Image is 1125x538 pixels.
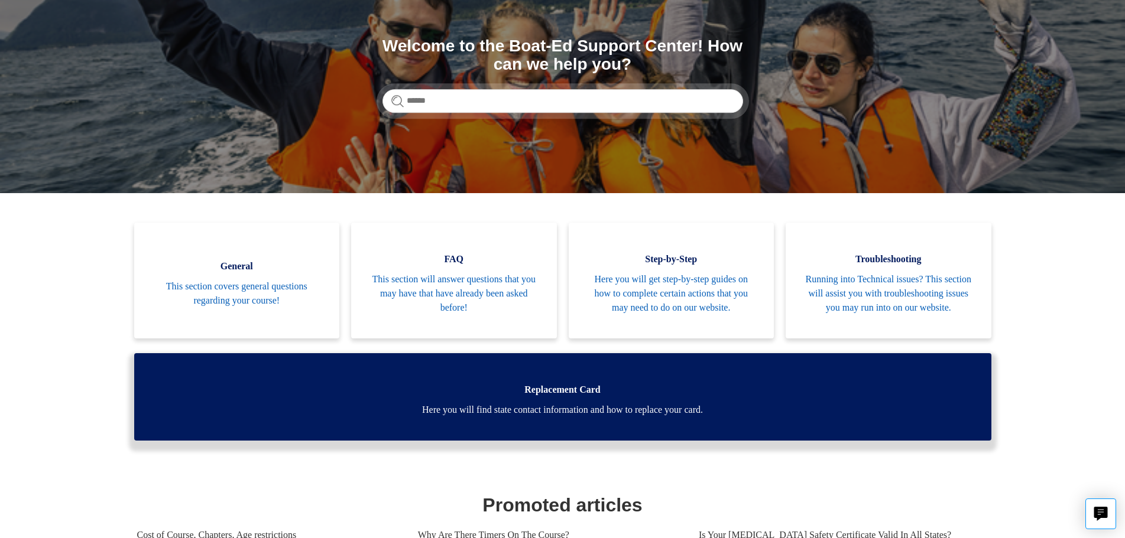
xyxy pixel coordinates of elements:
[803,272,974,315] span: Running into Technical issues? This section will assist you with troubleshooting issues you may r...
[152,279,322,308] span: This section covers general questions regarding your course!
[586,252,757,266] span: Step-by-Step
[134,353,991,441] a: Replacement Card Here you will find state contact information and how to replace your card.
[369,272,539,315] span: This section will answer questions that you may have that have already been asked before!
[152,259,322,273] span: General
[586,272,757,315] span: Here you will get step-by-step guides on how to complete certain actions that you may need to do ...
[569,223,774,338] a: Step-by-Step Here you will get step-by-step guides on how to complete certain actions that you ma...
[152,383,974,397] span: Replacement Card
[152,403,974,417] span: Here you will find state contact information and how to replace your card.
[382,89,743,113] input: Search
[1085,498,1116,529] button: Live chat
[803,252,974,266] span: Troubleshooting
[134,223,340,338] a: General This section covers general questions regarding your course!
[786,223,991,338] a: Troubleshooting Running into Technical issues? This section will assist you with troubleshooting ...
[351,223,557,338] a: FAQ This section will answer questions that you may have that have already been asked before!
[382,37,743,74] h1: Welcome to the Boat-Ed Support Center! How can we help you?
[369,252,539,266] span: FAQ
[137,491,988,519] h1: Promoted articles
